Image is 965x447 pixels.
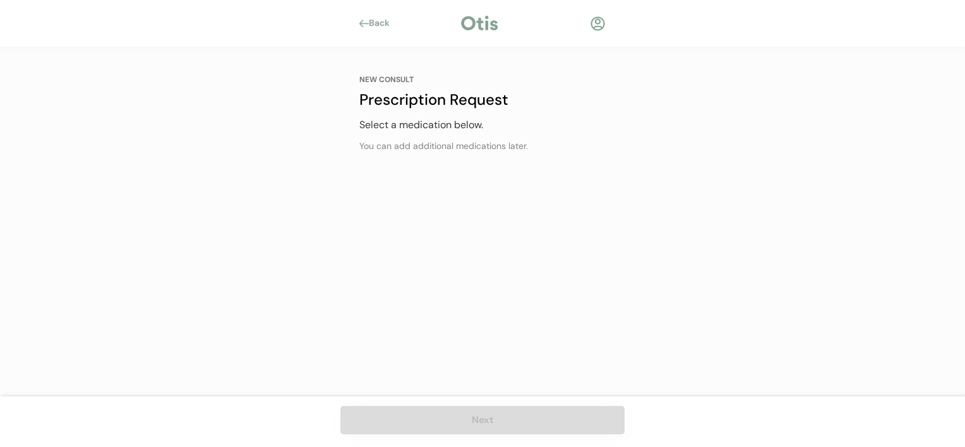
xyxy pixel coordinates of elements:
div: Prescription Request [359,88,606,111]
div: You can add additional medications later. [359,140,606,153]
div: Back [369,17,397,30]
div: Select a medication below. [359,117,606,133]
div: NEW CONSULT [359,76,606,83]
button: Next [340,406,625,434]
